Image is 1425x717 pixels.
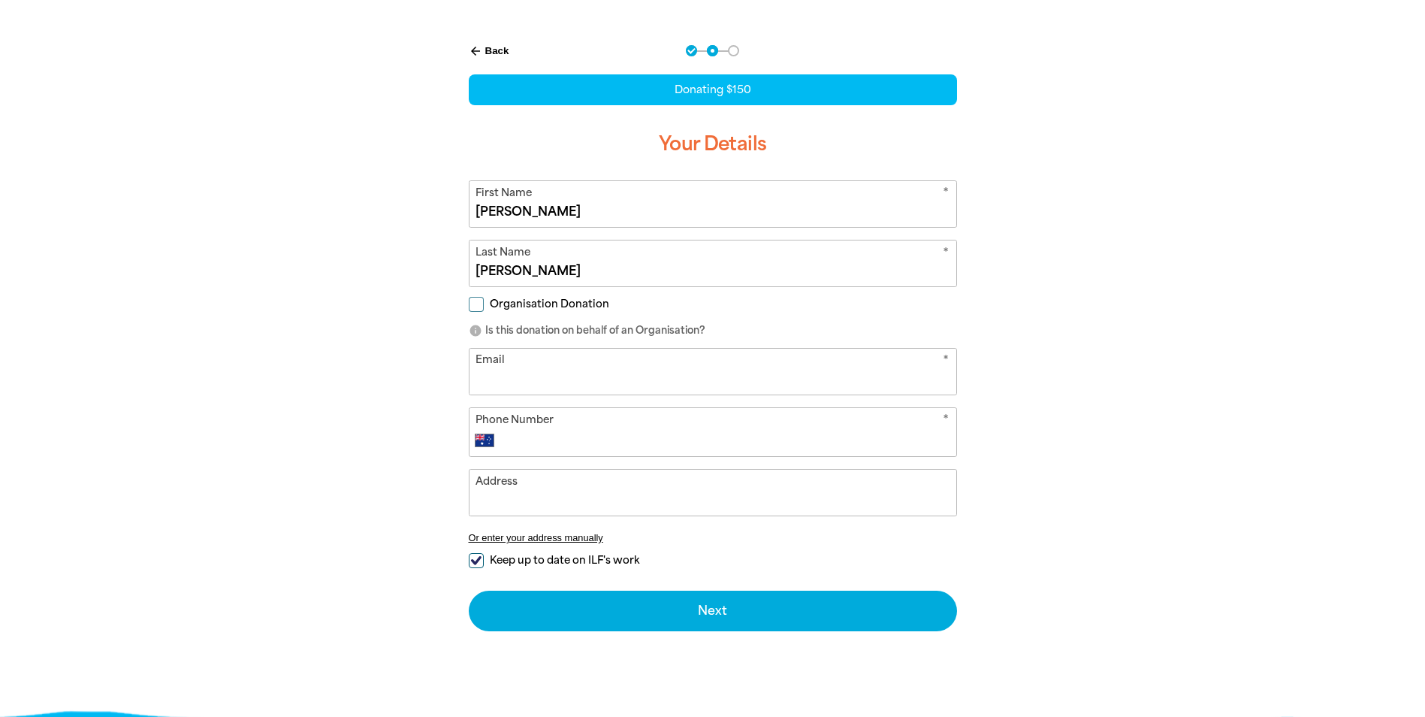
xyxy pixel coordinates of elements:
[469,591,957,631] button: Next
[490,553,639,567] span: Keep up to date on ILF's work
[943,412,949,431] i: Required
[490,297,609,311] span: Organisation Donation
[469,297,484,312] input: Organisation Donation
[469,44,482,58] i: arrow_back
[686,45,697,56] button: Navigate to step 1 of 3 to enter your donation amount
[707,45,718,56] button: Navigate to step 2 of 3 to enter your details
[469,553,484,568] input: Keep up to date on ILF's work
[463,38,515,64] button: Back
[469,324,482,337] i: info
[728,45,739,56] button: Navigate to step 3 of 3 to enter your payment details
[469,74,957,105] div: Donating $150
[469,323,957,338] p: Is this donation on behalf of an Organisation?
[469,532,957,543] button: Or enter your address manually
[469,120,957,168] h3: Your Details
